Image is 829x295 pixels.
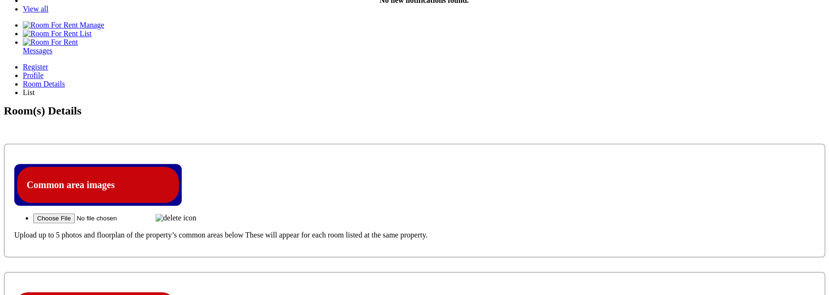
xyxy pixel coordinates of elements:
a: Manage [23,21,104,29]
img: Room For Rent [23,21,78,29]
a: View all [23,5,49,13]
span: List [80,29,92,38]
img: delete icon [156,214,196,222]
a: Register [23,63,825,71]
span: Register [23,63,48,71]
h4: Common area images [27,180,169,190]
a: Profile [23,71,825,80]
span: List [23,88,35,96]
a: Room Details [23,80,825,88]
p: Upload up to 5 photos and floorplan of the property’s common areas below These will appear for ea... [14,231,815,239]
a: List [23,29,91,38]
span: Room Details [23,80,65,88]
span: Profile [23,71,44,79]
span: Manage [80,21,105,29]
img: Room For Rent [23,38,78,47]
a: Room For Rent Messages [23,38,825,55]
h2: Room(s) Details [4,105,825,134]
img: Room For Rent [23,29,78,38]
span: Messages [23,47,52,55]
